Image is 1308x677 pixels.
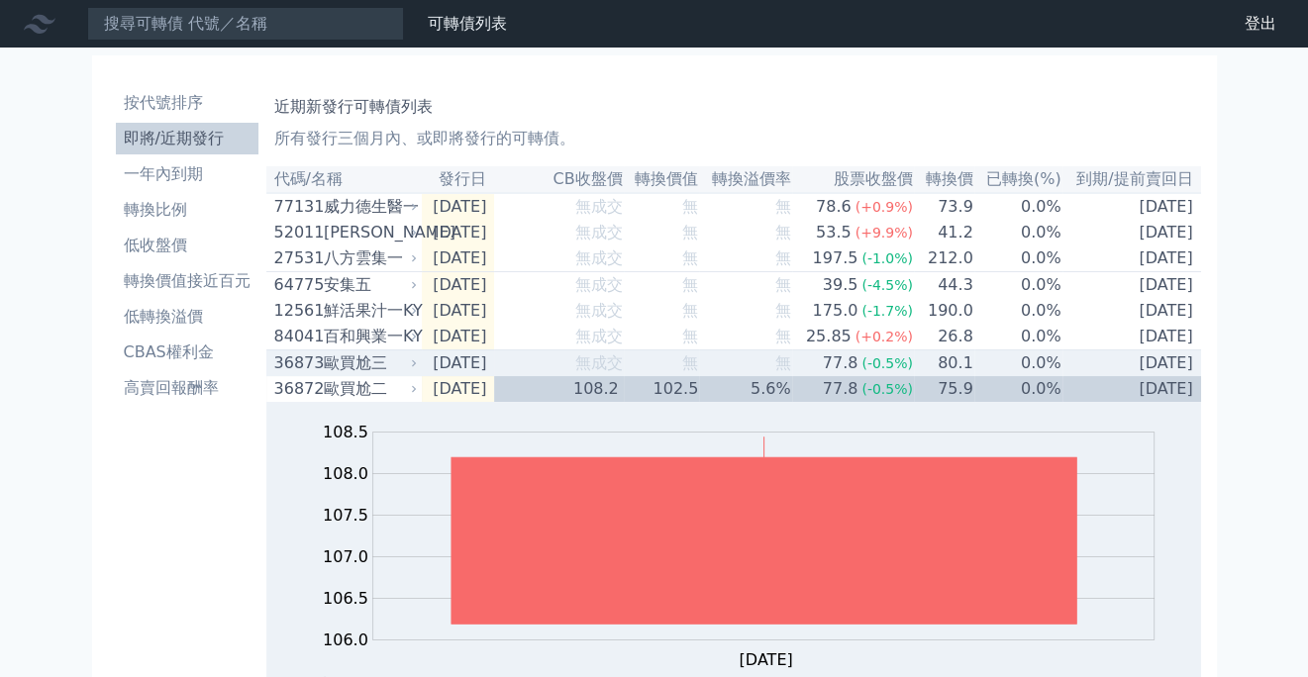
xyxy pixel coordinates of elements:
td: [DATE] [1062,376,1201,402]
a: 低轉換溢價 [116,301,258,333]
div: 64775 [274,273,319,297]
div: 77131 [274,195,319,219]
span: 無 [682,327,698,345]
li: 低收盤價 [116,234,258,257]
span: (+9.9%) [855,225,913,241]
span: 無 [775,275,791,294]
td: [DATE] [422,376,495,402]
span: 無 [775,223,791,242]
span: 無成交 [575,223,623,242]
th: 已轉換(%) [974,166,1062,193]
div: 197.5 [809,246,862,270]
p: 所有發行三個月內、或即將發行的可轉債。 [274,127,1193,150]
tspan: 108.0 [323,464,368,483]
span: 無 [682,197,698,216]
td: 44.3 [914,272,974,299]
span: 無 [775,197,791,216]
h1: 近期新發行可轉債列表 [274,95,1193,119]
td: [DATE] [422,324,495,350]
div: 鮮活果汁一KY [324,299,414,323]
li: 按代號排序 [116,91,258,115]
tspan: 108.5 [323,423,368,441]
a: 轉換比例 [116,194,258,226]
div: 27531 [274,246,319,270]
div: 78.6 [812,195,855,219]
td: [DATE] [422,220,495,245]
tspan: 107.0 [323,547,368,566]
div: 安集五 [324,273,414,297]
span: 無 [775,353,791,372]
g: Chart [312,423,1183,669]
div: 39.5 [819,273,862,297]
td: [DATE] [1062,193,1201,220]
a: CBAS權利金 [116,337,258,368]
span: (-1.0%) [861,250,913,266]
th: 發行日 [422,166,495,193]
td: 0.0% [974,272,1062,299]
th: 到期/提前賣回日 [1062,166,1201,193]
th: 轉換溢價率 [699,166,791,193]
li: 一年內到期 [116,162,258,186]
a: 低收盤價 [116,230,258,261]
th: 股票收盤價 [792,166,914,193]
th: CB收盤價 [494,166,623,193]
td: [DATE] [422,193,495,220]
li: 低轉換溢價 [116,305,258,329]
div: 百和興業一KY [324,325,414,348]
span: 無 [775,248,791,267]
td: 212.0 [914,245,974,272]
div: 84041 [274,325,319,348]
li: 高賣回報酬率 [116,376,258,400]
td: [DATE] [1062,220,1201,245]
a: 轉換價值接近百元 [116,265,258,297]
div: 52011 [274,221,319,244]
a: 按代號排序 [116,87,258,119]
td: 41.2 [914,220,974,245]
span: (+0.2%) [855,329,913,344]
div: 36873 [274,351,319,375]
span: (-1.7%) [861,303,913,319]
span: 無 [682,301,698,320]
a: 可轉債列表 [428,14,507,33]
td: [DATE] [422,350,495,377]
td: [DATE] [1062,245,1201,272]
td: [DATE] [1062,350,1201,377]
div: 歐買尬二 [324,377,414,401]
th: 轉換價 [914,166,974,193]
div: 77.8 [819,351,862,375]
div: 25.85 [802,325,855,348]
div: 108.2 [569,377,623,401]
span: 無成交 [575,301,623,320]
div: 77.8 [819,377,862,401]
div: 八方雲集一 [324,246,414,270]
tspan: 106.5 [323,589,368,608]
span: (+0.9%) [855,199,913,215]
span: 無成交 [575,248,623,267]
div: 175.0 [809,299,862,323]
tspan: [DATE] [739,650,792,669]
td: [DATE] [422,298,495,324]
div: [PERSON_NAME] [324,221,414,244]
td: 0.0% [974,350,1062,377]
li: CBAS權利金 [116,340,258,364]
a: 登出 [1229,8,1292,40]
a: 即將/近期發行 [116,123,258,154]
span: 無 [682,275,698,294]
td: 0.0% [974,324,1062,350]
li: 轉換比例 [116,198,258,222]
td: 0.0% [974,245,1062,272]
td: 190.0 [914,298,974,324]
td: [DATE] [1062,298,1201,324]
td: [DATE] [1062,272,1201,299]
g: Series [452,436,1076,624]
div: 36872 [274,377,319,401]
td: 102.5 [624,376,700,402]
span: 無 [682,223,698,242]
th: 轉換價值 [624,166,700,193]
td: 26.8 [914,324,974,350]
td: 0.0% [974,193,1062,220]
span: (-0.5%) [861,381,913,397]
span: 無 [775,301,791,320]
td: [DATE] [1062,324,1201,350]
tspan: 106.0 [323,630,368,649]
